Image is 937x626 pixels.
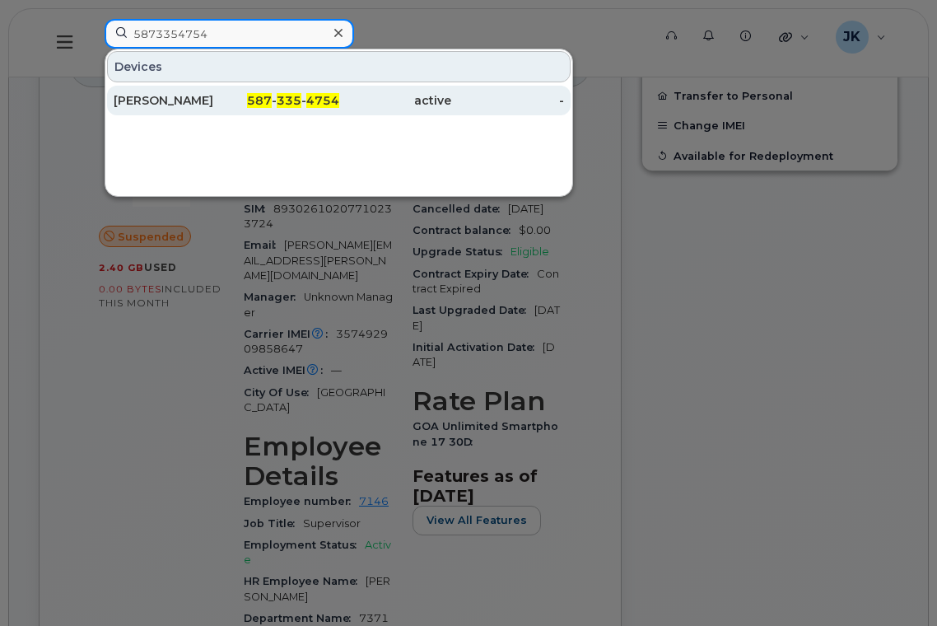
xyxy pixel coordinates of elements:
[107,86,571,115] a: [PERSON_NAME]587-335-4754active-
[451,92,564,109] div: -
[306,93,339,108] span: 4754
[277,93,301,108] span: 335
[339,92,452,109] div: active
[226,92,339,109] div: - -
[107,51,571,82] div: Devices
[105,19,354,49] input: Find something...
[114,92,226,109] div: [PERSON_NAME]
[247,93,272,108] span: 587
